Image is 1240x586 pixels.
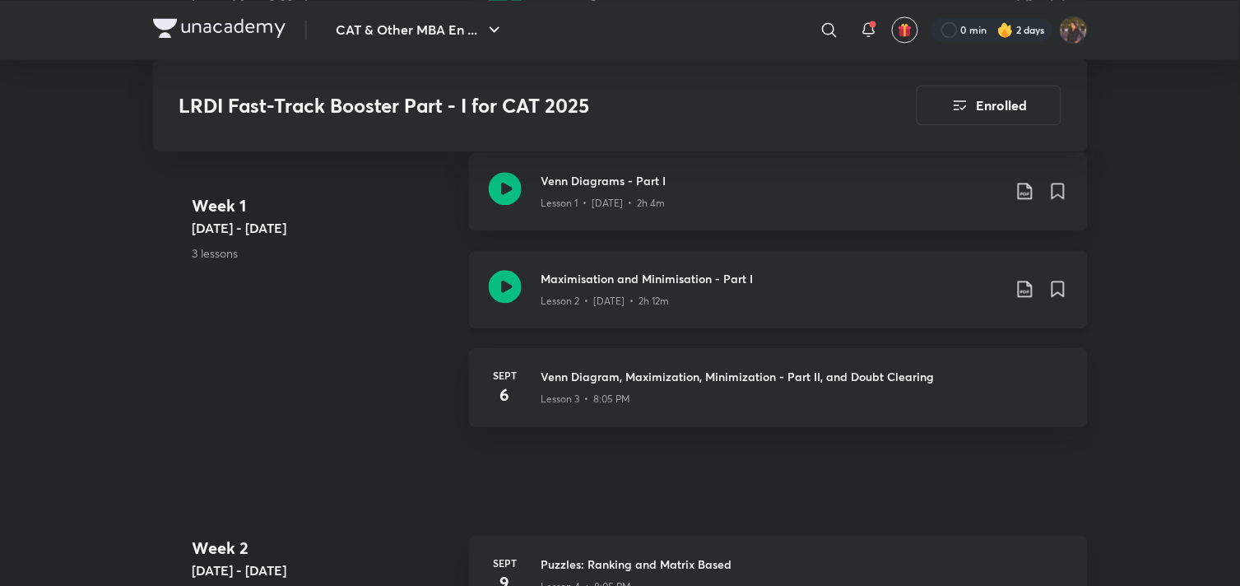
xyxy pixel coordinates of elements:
h4: Week 2 [193,536,456,560]
h6: Sept [489,368,522,383]
p: Lesson 2 • [DATE] • 2h 12m [541,294,670,309]
img: Company Logo [153,18,286,38]
a: Maximisation and Minimisation - Part ILesson 2 • [DATE] • 2h 12m [469,250,1088,348]
h6: Sept [489,556,522,570]
p: 3 lessons [193,244,456,262]
h3: Venn Diagrams - Part I [541,172,1002,189]
h4: Week 1 [193,193,456,218]
h3: Venn Diagram, Maximization, Minimization - Part II, and Doubt Clearing [541,368,1068,385]
a: Company Logo [153,18,286,42]
h5: [DATE] - [DATE] [193,218,456,238]
p: Lesson 1 • [DATE] • 2h 4m [541,196,666,211]
button: CAT & Other MBA En ... [327,13,514,46]
h5: [DATE] - [DATE] [193,560,456,580]
img: streak [997,21,1014,38]
button: Enrolled [917,86,1061,125]
p: Lesson 3 • 8:05 PM [541,392,631,407]
a: Venn Diagrams - Part ILesson 1 • [DATE] • 2h 4m [469,152,1088,250]
h3: Maximisation and Minimisation - Part I [541,270,1002,287]
a: Sept6Venn Diagram, Maximization, Minimization - Part II, and Doubt ClearingLesson 3 • 8:05 PM [469,348,1088,447]
button: avatar [892,16,918,43]
h3: Puzzles: Ranking and Matrix Based [541,556,1068,573]
img: Bhumika Varshney [1060,16,1088,44]
h3: LRDI Fast-Track Booster Part - I for CAT 2025 [179,94,824,118]
h4: 6 [489,383,522,407]
img: avatar [898,22,913,37]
